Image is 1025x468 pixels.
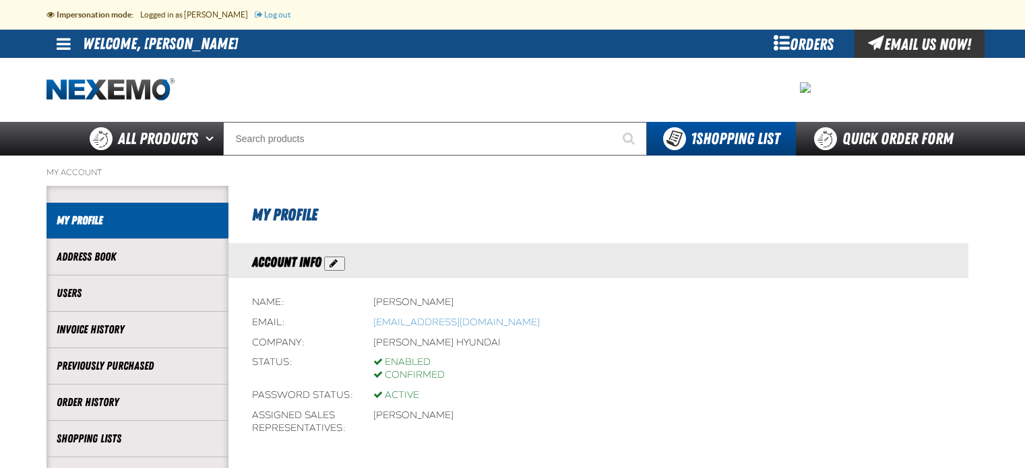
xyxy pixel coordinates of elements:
[57,249,218,265] a: Address Book
[252,337,353,349] div: Company
[252,356,353,382] div: Status
[324,257,345,271] button: Action Edit Account Information
[373,316,540,328] a: Opens a default email client to write an email to EMartinez02@vtaig.com
[118,127,198,151] span: All Products
[373,316,540,328] bdo: [EMAIL_ADDRESS][DOMAIN_NAME]
[57,431,218,446] a: Shopping Lists
[373,356,445,369] div: Enabled
[855,30,985,58] div: Email Us Now!
[201,122,223,156] button: Open All Products pages
[252,316,353,329] div: Email
[57,286,218,301] a: Users
[252,296,353,309] div: Name
[373,409,454,422] li: [PERSON_NAME]
[753,30,855,58] div: Orders
[83,30,238,58] li: Welcome, [PERSON_NAME]
[691,129,780,148] span: Shopping List
[223,122,647,156] input: Search
[140,3,255,27] li: Logged in as [PERSON_NAME]
[647,122,796,156] button: You have 1 Shopping List. Open to view details
[46,167,979,178] nav: Breadcrumbs
[252,205,317,224] span: My Profile
[57,213,218,228] a: My Profile
[46,78,175,102] a: Home
[373,337,501,349] div: [PERSON_NAME] Hyundai
[255,10,290,19] a: Log out
[57,358,218,374] a: Previously Purchased
[373,369,445,382] div: Confirmed
[252,409,353,435] div: Assigned Sales Representatives
[46,3,140,27] li: Impersonation mode:
[800,82,811,93] img: f8e939207b3eb67275b8da55a504b224.jpeg
[46,167,102,178] a: My Account
[57,322,218,337] a: Invoice History
[252,389,353,402] div: Password status
[613,122,647,156] button: Start Searching
[373,389,419,402] div: Active
[691,129,696,148] strong: 1
[373,296,454,309] div: [PERSON_NAME]
[796,122,979,156] a: Quick Order Form
[57,395,218,410] a: Order History
[252,254,321,270] span: Account Info
[46,78,175,102] img: Nexemo logo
